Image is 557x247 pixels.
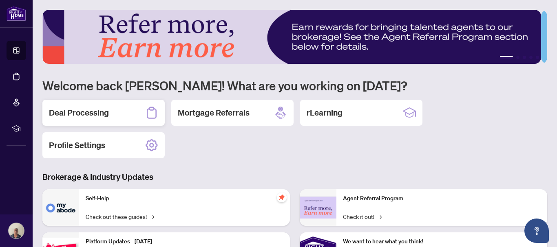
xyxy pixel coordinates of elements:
h2: rLearning [307,107,343,118]
p: We want to hear what you think! [343,237,541,246]
span: pushpin [277,192,287,202]
button: 3 [523,56,526,59]
button: 2 [516,56,519,59]
h2: Deal Processing [49,107,109,118]
span: → [150,212,154,221]
h3: Brokerage & Industry Updates [42,171,547,183]
button: 5 [536,56,539,59]
span: → [378,212,382,221]
img: Profile Icon [9,223,24,238]
p: Agent Referral Program [343,194,541,203]
a: Check out these guides!→ [86,212,154,221]
p: Self-Help [86,194,283,203]
img: Agent Referral Program [300,197,336,219]
h2: Mortgage Referrals [178,107,250,118]
a: Check it out!→ [343,212,382,221]
button: 4 [529,56,533,59]
button: 1 [500,56,513,59]
h1: Welcome back [PERSON_NAME]! What are you working on [DATE]? [42,78,547,93]
h2: Profile Settings [49,140,105,151]
p: Platform Updates - [DATE] [86,237,283,246]
img: Slide 0 [42,10,541,64]
img: Self-Help [42,189,79,226]
button: Open asap [524,219,549,243]
img: logo [7,6,26,21]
